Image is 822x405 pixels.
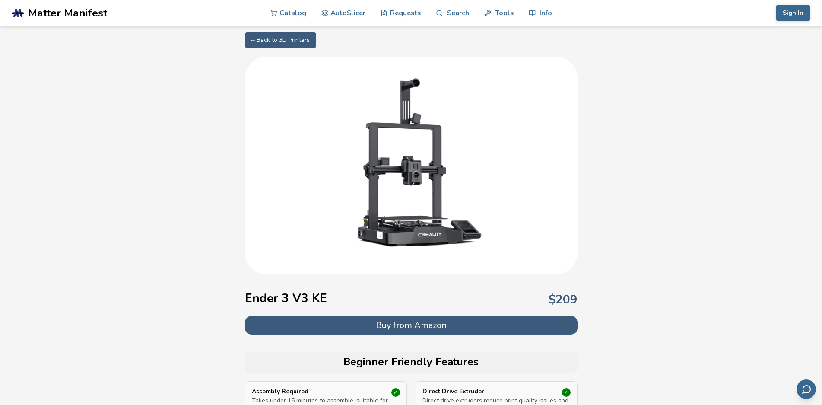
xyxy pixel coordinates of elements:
button: Send feedback via email [797,379,816,399]
div: ✓ [562,388,571,397]
p: Direct Drive Extruder [422,388,549,395]
h2: Beginner Friendly Features [249,356,573,368]
button: Sign In [776,5,810,21]
p: Assembly Required [252,388,378,395]
button: Buy from Amazon [245,316,578,335]
h1: Ender 3 V3 KE [245,291,327,305]
p: $ 209 [549,293,578,306]
img: Ender 3 V3 KE [325,78,498,251]
a: ← Back to 3D Printers [245,32,316,48]
span: Matter Manifest [28,7,107,19]
div: ✓ [391,388,400,397]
